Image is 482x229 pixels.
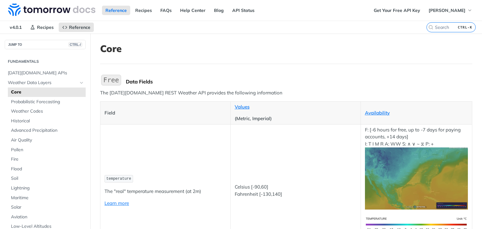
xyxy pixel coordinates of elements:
a: Help Center [177,6,209,15]
span: [PERSON_NAME] [429,8,465,13]
a: Probabilistic Forecasting [8,97,86,107]
button: JUMP TOCTRL-/ [5,40,86,49]
a: [DATE][DOMAIN_NAME] APIs [5,68,86,78]
span: Historical [11,118,84,124]
a: Get Your Free API Key [370,6,424,15]
a: Values [235,104,249,110]
p: Celsius [-90,60] Fahrenheit [-130,140] [235,184,356,198]
span: Flood [11,166,84,172]
span: Advanced Precipitation [11,127,84,134]
span: Solar [11,204,84,210]
span: v4.0.1 [6,23,25,32]
span: Expand image [365,221,468,227]
a: Fire [8,155,86,164]
p: The "real" temperature measurement (at 2m) [104,188,226,195]
span: Expand image [365,175,468,181]
a: Air Quality [8,136,86,145]
span: Pollen [11,147,84,153]
h1: Core [100,43,472,54]
a: Reference [59,23,94,32]
a: Solar [8,203,86,212]
a: Recipes [132,6,155,15]
a: Reference [102,6,130,15]
p: Field [104,109,226,117]
img: temperature [365,147,468,209]
span: Aviation [11,214,84,220]
span: temperature [106,177,131,181]
span: Core [11,89,84,95]
button: [PERSON_NAME] [425,6,476,15]
img: Tomorrow.io Weather API Docs [8,3,95,16]
span: Recipes [37,24,54,30]
button: Hide subpages for Weather Data Layers [79,80,84,85]
span: Probabilistic Forecasting [11,99,84,105]
a: Weather Codes [8,107,86,116]
a: Recipes [27,23,57,32]
a: Historical [8,116,86,126]
a: Soil [8,174,86,183]
a: Core [8,88,86,97]
span: Soil [11,175,84,182]
span: Weather Codes [11,108,84,114]
span: [DATE][DOMAIN_NAME] APIs [8,70,84,76]
div: Data Fields [126,78,472,85]
span: CTRL-/ [68,42,82,47]
span: Lightning [11,185,84,191]
a: Weather Data LayersHide subpages for Weather Data Layers [5,78,86,88]
a: Advanced Precipitation [8,126,86,135]
span: Reference [69,24,90,30]
svg: Search [428,25,433,30]
a: FAQs [157,6,175,15]
a: Lightning [8,184,86,193]
a: Blog [211,6,227,15]
a: API Status [229,6,258,15]
p: The [DATE][DOMAIN_NAME] REST Weather API provides the following information [100,89,472,97]
a: Aviation [8,212,86,222]
p: F: [-6 hours for free, up to -7 days for paying accounts, +14 days] I: T I M R A: WW S: ∧ ∨ ~ ⧖ P: + [365,126,468,210]
h2: Fundamentals [5,59,86,64]
a: Learn more [104,200,129,206]
a: Availability [365,110,390,116]
a: Pollen [8,145,86,155]
a: Flood [8,164,86,174]
span: Weather Data Layers [8,80,78,86]
span: Maritime [11,195,84,201]
p: (Metric, Imperial) [235,115,356,122]
span: Air Quality [11,137,84,143]
kbd: CTRL-K [456,24,474,30]
a: Maritime [8,193,86,203]
span: Fire [11,156,84,162]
